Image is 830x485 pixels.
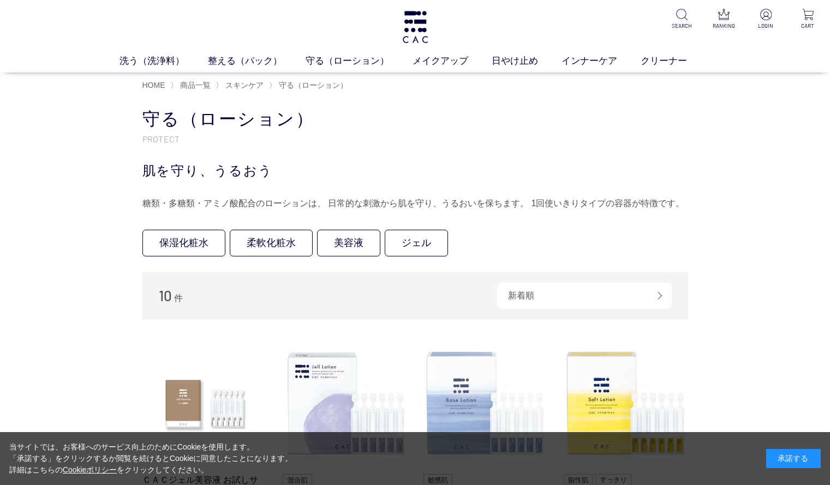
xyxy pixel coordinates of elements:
[753,22,779,30] p: LOGIN
[795,22,821,30] p: CART
[9,441,293,476] div: 当サイトでは、お客様へのサービス向上のためにCookieを使用します。 「承諾する」をクリックするか閲覧を続けるとCookieに同意したことになります。 詳細はこちらの をクリックしてください。
[564,342,688,466] img: ＣＡＣ ソフトローション
[413,54,492,68] a: メイクアップ
[277,81,348,89] a: 守る（ローション）
[641,54,710,68] a: クリーナー
[668,22,695,30] p: SEARCH
[306,54,413,68] a: 守る（ローション）
[63,465,117,474] a: Cookieポリシー
[216,80,266,91] li: 〉
[710,22,737,30] p: RANKING
[142,342,267,466] img: ＣＡＣジェル美容液 お試しサイズ（１袋）
[180,81,211,89] span: 商品一覧
[668,9,695,30] a: SEARCH
[223,81,264,89] a: スキンケア
[269,80,350,91] li: 〉
[159,287,172,304] span: 10
[317,230,380,256] a: 美容液
[795,9,821,30] a: CART
[208,54,306,68] a: 整える（パック）
[753,9,779,30] a: LOGIN
[497,283,672,309] div: 新着順
[174,294,183,303] span: 件
[142,161,688,181] div: 肌を守り、うるおう
[178,81,211,89] a: 商品一覧
[142,230,225,256] a: 保湿化粧水
[283,342,407,466] img: ＣＡＣ ジェルローション
[279,81,348,89] span: 守る（ローション）
[170,80,213,91] li: 〉
[492,54,562,68] a: 日やけ止め
[225,81,264,89] span: スキンケア
[710,9,737,30] a: RANKING
[142,107,688,131] h1: 守る（ローション）
[142,195,688,212] div: 糖類・多糖類・アミノ酸配合のローションは、 日常的な刺激から肌を守り、うるおいを保ちます。 1回使いきりタイプの容器が特徴です。
[385,230,448,256] a: ジェル
[766,449,821,468] div: 承諾する
[562,54,641,68] a: インナーケア
[142,81,165,89] a: HOME
[423,342,548,466] img: ＣＡＣ ベースローション
[230,230,313,256] a: 柔軟化粧水
[142,133,688,145] p: PROTECT
[120,54,208,68] a: 洗う（洗浄料）
[401,11,429,43] img: logo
